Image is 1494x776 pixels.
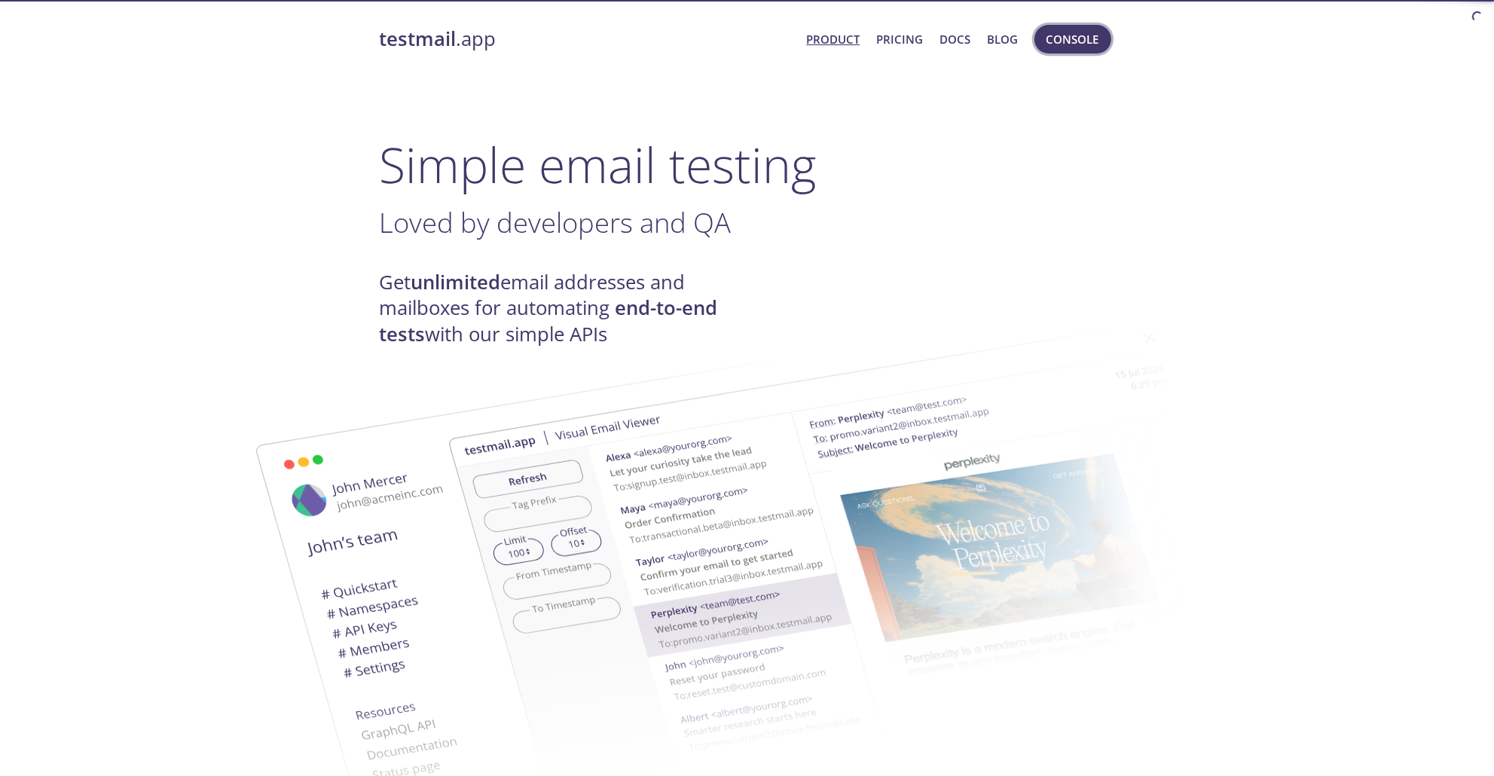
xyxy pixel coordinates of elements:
a: Blog [988,29,1019,49]
button: Console [1034,25,1111,53]
strong: unlimited [411,269,501,295]
strong: testmail [380,26,457,52]
a: Docs [940,29,971,49]
a: Product [806,29,860,49]
a: Pricing [876,29,923,49]
strong: end-to-end tests [380,295,718,347]
span: Console [1046,29,1099,49]
h1: Simple email testing [380,136,1115,194]
h4: Get email addresses and mailboxes for automating with our simple APIs [380,270,747,347]
a: testmail.app [380,26,795,52]
span: Loved by developers and QA [380,203,732,241]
